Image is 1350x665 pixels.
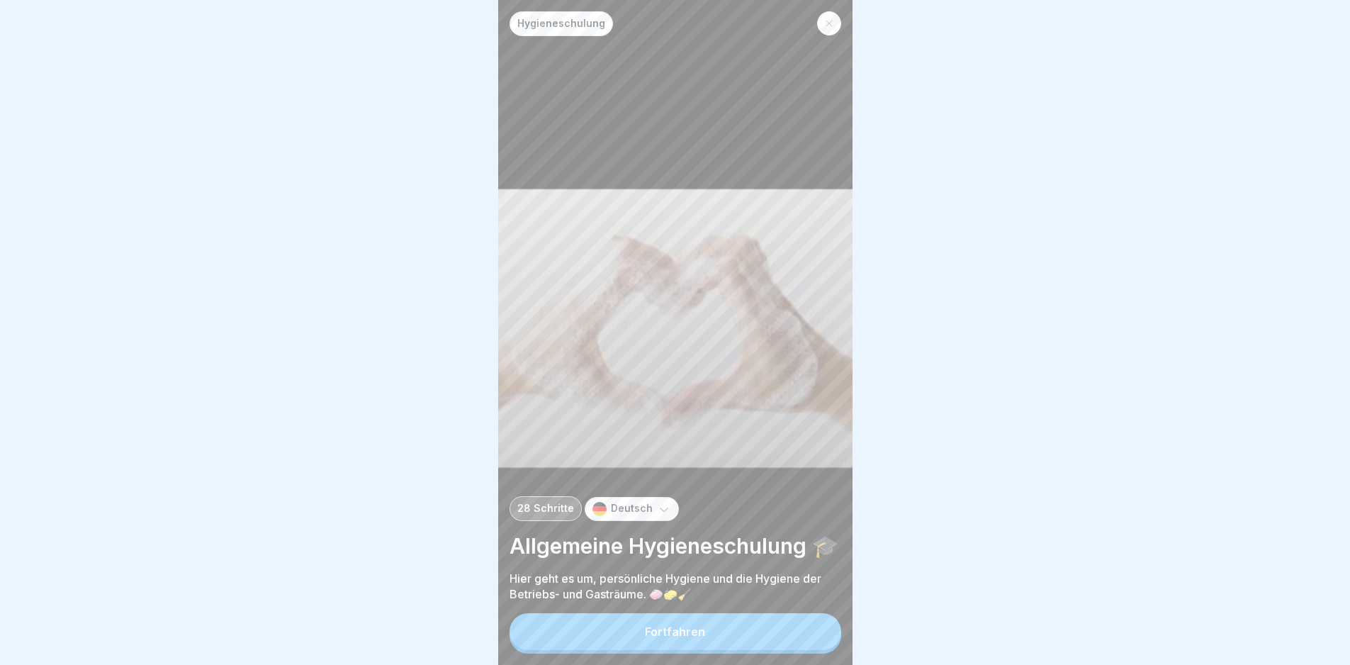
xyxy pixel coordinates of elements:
img: de.svg [592,502,607,516]
p: Allgemeine Hygieneschulung 🎓 [510,532,841,559]
div: Fortfahren [645,625,705,638]
p: Deutsch [611,503,653,515]
p: Hygieneschulung [517,18,605,30]
p: 28 Schritte [517,503,574,515]
p: Hier geht es um, persönliche Hygiene und die Hygiene der Betriebs- und Gasträume. 🧼🧽🧹 [510,571,841,602]
button: Fortfahren [510,613,841,650]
